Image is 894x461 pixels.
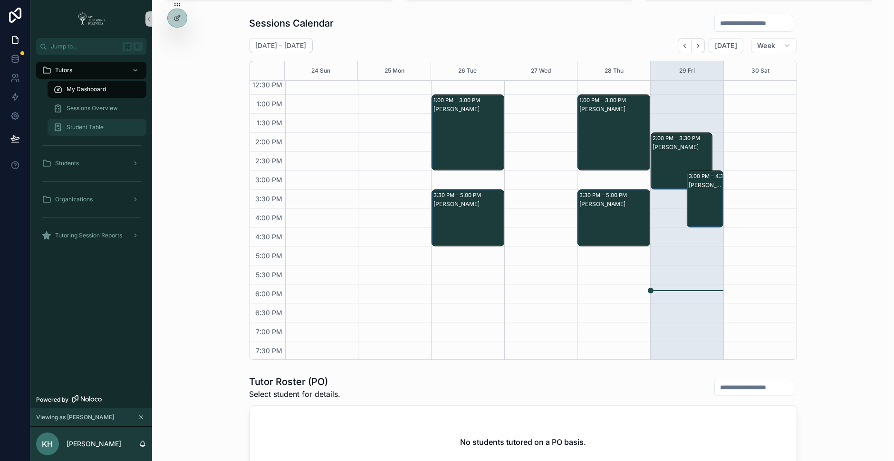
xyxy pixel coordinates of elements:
img: App logo [75,11,108,27]
a: Sessions Overview [48,100,146,117]
a: My Dashboard [48,81,146,98]
div: 3:30 PM – 5:00 PM[PERSON_NAME] [432,190,504,246]
span: Tutors [55,66,72,74]
h2: [DATE] – [DATE] [256,41,307,50]
span: 7:00 PM [254,328,285,336]
span: Powered by [36,396,68,404]
span: 3:30 PM [253,195,285,203]
button: 24 Sun [312,61,331,80]
div: [PERSON_NAME] [579,105,649,113]
span: 12:30 PM [250,81,285,89]
a: Students [36,155,146,172]
span: Student Table [67,123,104,131]
span: 1:30 PM [255,119,285,127]
button: 29 Fri [679,61,695,80]
button: 30 Sat [751,61,769,80]
div: 1:00 PM – 3:00 PM [433,95,482,105]
div: [PERSON_NAME] [433,105,503,113]
span: Week [757,41,775,50]
a: Organizations [36,191,146,208]
div: 2:00 PM – 3:30 PM[PERSON_NAME] [651,133,712,189]
span: 7:30 PM [254,347,285,355]
div: 1:00 PM – 3:00 PM[PERSON_NAME] [578,95,650,170]
div: 3:00 PM – 4:30 PM[PERSON_NAME] [687,171,722,227]
p: [PERSON_NAME] [67,439,121,449]
button: 25 Mon [385,61,404,80]
a: Tutoring Session Reports [36,227,146,244]
div: [PERSON_NAME] [689,181,722,189]
button: 28 Thu [605,61,624,80]
button: [DATE] [709,38,743,53]
span: 2:00 PM [253,138,285,146]
div: 1:00 PM – 3:00 PM [579,95,628,105]
a: Student Table [48,119,146,136]
span: Organizations [55,196,93,203]
span: 4:00 PM [253,214,285,222]
div: 3:30 PM – 5:00 PM [579,190,629,200]
button: 26 Tue [458,61,477,80]
div: 3:30 PM – 5:00 PM [433,190,483,200]
h2: No students tutored on a PO basis. [460,436,586,448]
span: Jump to... [51,43,119,50]
span: Sessions Overview [67,104,118,112]
span: 4:30 PM [253,233,285,241]
span: Students [55,160,79,167]
span: Select student for details. [250,388,341,400]
button: Week [751,38,797,53]
span: 1:00 PM [255,100,285,108]
span: K [134,43,142,50]
h1: Tutor Roster (PO) [250,375,341,388]
span: 6:00 PM [253,290,285,298]
span: KH [42,438,53,450]
div: [PERSON_NAME] [433,200,503,208]
span: 5:00 PM [254,252,285,260]
div: [PERSON_NAME] [579,200,649,208]
button: 27 Wed [531,61,551,80]
a: Powered by [30,391,152,408]
span: 6:30 PM [253,309,285,317]
div: 2:00 PM – 3:30 PM [653,133,702,143]
div: [PERSON_NAME] [653,143,711,151]
div: 3:30 PM – 5:00 PM[PERSON_NAME] [578,190,650,246]
span: 2:30 PM [253,157,285,165]
div: 1:00 PM – 3:00 PM[PERSON_NAME] [432,95,504,170]
span: [DATE] [715,41,737,50]
span: 5:30 PM [254,271,285,279]
button: Next [692,38,705,53]
div: 3:00 PM – 4:30 PM [689,171,739,181]
a: Tutors [36,62,146,79]
span: Tutoring Session Reports [55,232,122,239]
div: scrollable content [30,55,152,256]
span: My Dashboard [67,85,106,93]
span: Viewing as [PERSON_NAME] [36,414,114,421]
button: Back [678,38,692,53]
button: Jump to...K [36,38,146,55]
span: 3:00 PM [253,176,285,184]
h1: Sessions Calendar [250,17,334,30]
